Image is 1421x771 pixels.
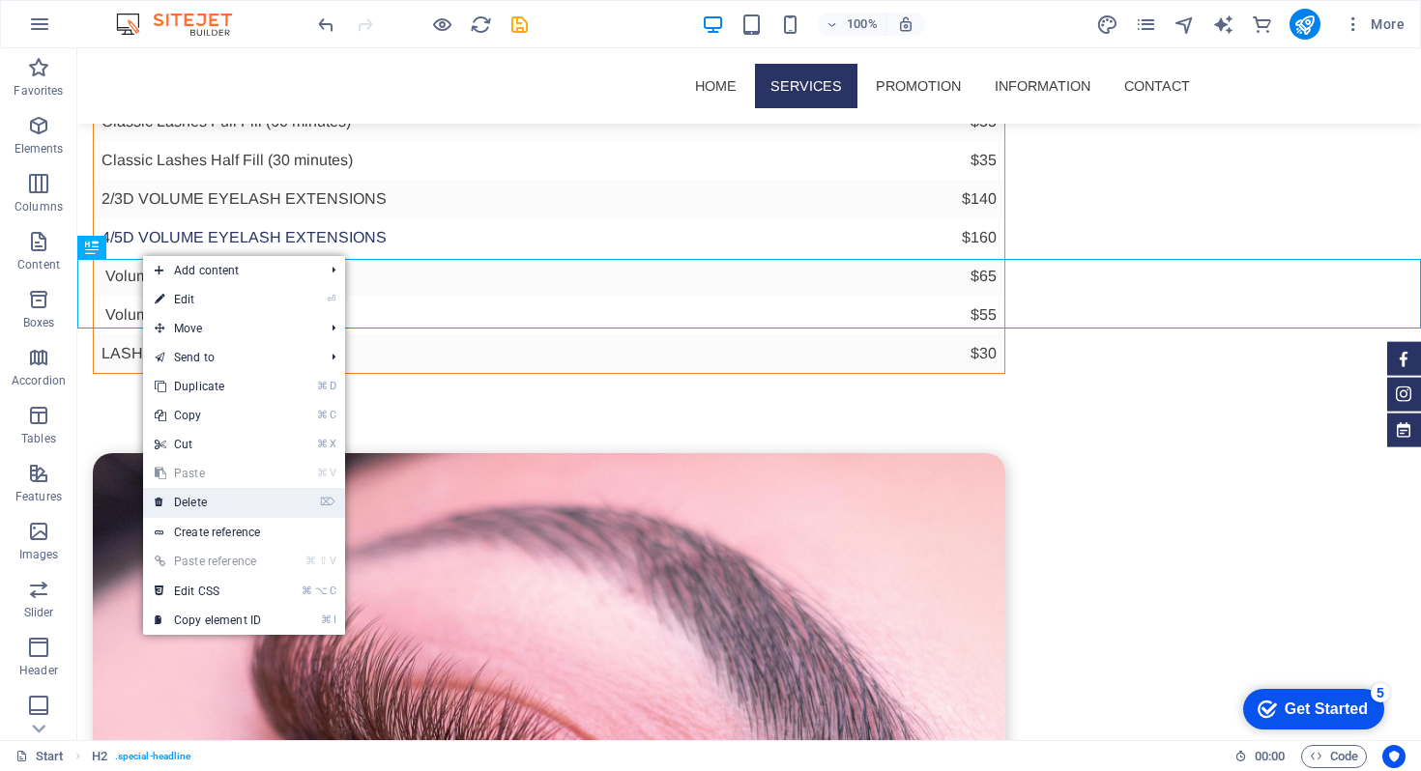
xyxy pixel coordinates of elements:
[19,547,59,562] p: Images
[115,745,191,768] span: . special-headline
[143,430,273,459] a: ⌘XCut
[143,343,316,372] a: Send to
[1234,745,1286,768] h6: Session time
[143,459,273,488] a: ⌘VPaste
[143,401,273,430] a: ⌘CCopy
[143,488,273,517] a: ⌦Delete
[1228,679,1392,737] iframe: To enrich screen reader interactions, please activate Accessibility in Grammarly extension settings
[14,199,63,214] p: Columns
[12,373,66,388] p: Accordion
[143,314,316,343] span: Move
[317,467,328,479] i: ⌘
[92,745,107,768] span: Click to select. Double-click to edit
[317,409,328,421] i: ⌘
[317,380,328,392] i: ⌘
[302,585,312,597] i: ⌘
[305,555,316,567] i: ⌘
[23,315,55,330] p: Boxes
[330,409,335,421] i: C
[143,372,273,401] a: ⌘DDuplicate
[143,518,345,547] a: Create reference
[317,438,328,450] i: ⌘
[143,256,316,285] span: Add content
[19,663,58,678] p: Header
[330,555,335,567] i: V
[143,547,273,576] a: ⌘⇧VPaste reference
[24,605,54,620] p: Slider
[330,438,335,450] i: X
[1255,745,1285,768] span: 00 00
[320,496,335,508] i: ⌦
[15,489,62,504] p: Features
[321,614,332,626] i: ⌘
[327,293,335,305] i: ⏎
[143,285,273,314] a: ⏎Edit
[77,48,1421,740] iframe: To enrich screen reader interactions, please activate Accessibility in Grammarly extension settings
[333,614,335,626] i: I
[1344,14,1405,34] span: More
[330,585,335,597] i: C
[15,745,64,768] a: Click to cancel selection. Double-click to open Pages
[143,577,273,606] a: ⌘⌥CEdit CSS
[17,257,60,272] p: Content
[315,585,328,597] i: ⌥
[1310,745,1358,768] span: Code
[21,431,56,446] p: Tables
[1336,9,1412,40] button: More
[330,380,335,392] i: D
[92,745,191,768] nav: breadcrumb
[1301,745,1367,768] button: Code
[14,141,64,157] p: Elements
[1382,745,1406,768] button: Usercentrics
[319,555,328,567] i: ⇧
[14,83,63,99] p: Favorites
[143,606,273,635] a: ⌘ICopy element ID
[330,467,335,479] i: V
[1268,749,1271,763] span: :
